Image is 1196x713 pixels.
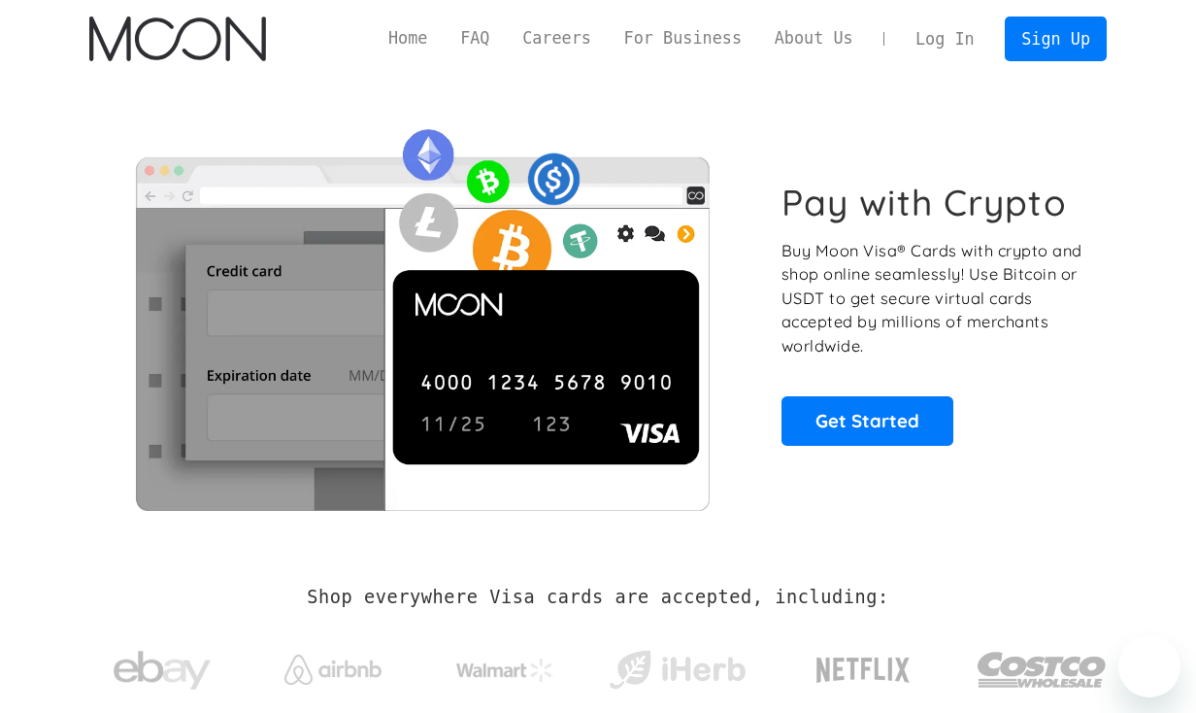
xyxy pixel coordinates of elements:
[781,239,1085,358] p: Buy Moon Visa® Cards with crypto and shop online seamlessly! Use Bitcoin or USDT to get secure vi...
[89,621,234,711] a: ebay
[605,626,749,705] a: iHerb
[89,17,265,61] a: home
[977,633,1107,706] img: Costco
[89,116,754,510] img: Moon Cards let you spend your crypto anywhere Visa is accepted.
[777,627,950,704] a: Netflix
[608,26,758,51] a: For Business
[758,26,870,51] a: About Us
[814,646,912,695] img: Netflix
[89,17,265,61] img: Moon Logo
[899,17,990,60] a: Log In
[372,26,444,51] a: Home
[605,645,749,696] img: iHerb
[781,181,1067,224] h1: Pay with Crypto
[456,659,553,682] img: Walmart
[1005,17,1106,60] a: Sign Up
[433,639,578,692] a: Walmart
[261,635,406,695] a: Airbnb
[114,640,211,701] img: ebay
[307,587,888,608] h2: Shop everywhere Visa cards are accepted, including:
[1118,635,1180,697] iframe: Botón para iniciar la ventana de mensajería
[444,26,506,51] a: FAQ
[781,396,953,445] a: Get Started
[284,655,382,685] img: Airbnb
[506,26,607,51] a: Careers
